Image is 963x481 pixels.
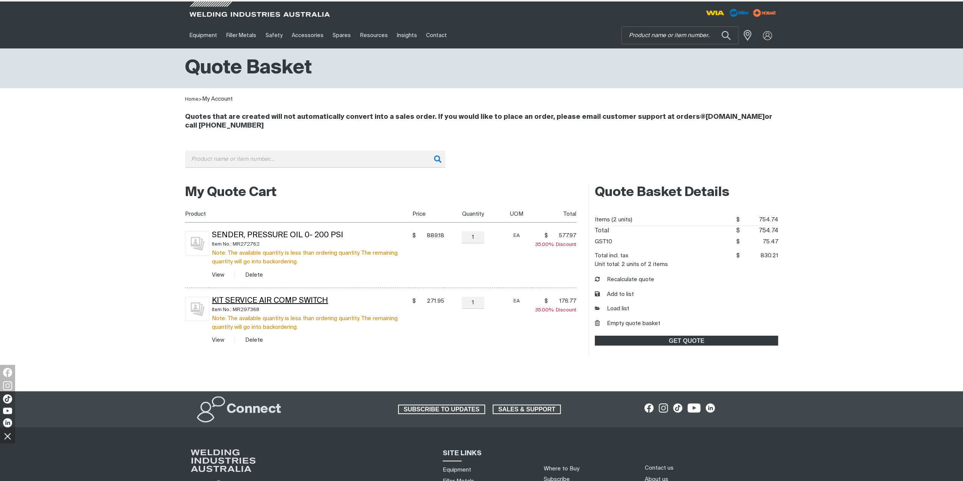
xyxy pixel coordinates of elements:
span: SITE LINKS [443,450,482,457]
a: Home [185,97,199,102]
img: Facebook [3,368,12,377]
a: My Account [202,96,233,102]
button: Delete Sender, Pressure Oil 0- 200 PSI [245,271,263,279]
th: Quantity [444,205,499,223]
span: $ [412,232,415,240]
button: Search products [713,26,739,44]
div: Item No.: MR297368 [212,305,409,314]
th: Price [409,205,444,223]
button: Empty quote basket [595,319,660,328]
a: Accessories [287,22,328,48]
a: SUBSCRIBE TO UPDATES [398,405,485,414]
img: LinkedIn [3,418,12,427]
img: TikTok [3,394,12,403]
span: 577.97 [550,232,576,240]
nav: Main [185,22,630,48]
div: EA [502,231,532,240]
span: 176.77 [550,297,576,305]
span: > [199,97,202,102]
h2: Connect [227,401,281,418]
h2: My Quote Cart [185,184,577,201]
h1: Quote Basket [185,56,312,81]
dt: Total [595,226,609,236]
dt: Items (2 units) [595,214,632,226]
span: 754.74 [740,226,778,236]
div: Note: The available quantity is less than ordering quantity. The remaining quantity will go into ... [212,249,409,266]
a: Resources [355,22,392,48]
a: @[DOMAIN_NAME] [700,114,765,120]
span: $ [736,228,740,234]
div: Note: The available quantity is less than ordering quantity. The remaining quantity will go into ... [212,314,409,332]
span: $ [736,253,740,258]
input: Product name or item number... [622,27,738,44]
dt: GST10 [595,236,612,248]
img: No image for this product [185,231,209,255]
div: Item No.: MR272762 [212,240,409,249]
a: Where to Buy [544,466,579,472]
span: $ [736,239,740,244]
a: Spares [328,22,355,48]
span: SALES & SUPPORT [493,405,560,414]
span: $ [736,217,740,223]
button: Recalculate quote [595,276,654,284]
th: Total [532,205,577,223]
dt: Total incl. tax [595,250,629,262]
img: Instagram [3,381,12,390]
span: 830.21 [740,250,778,262]
dt: Unit total: 2 units of 2 items [595,262,668,267]
a: Safety [261,22,287,48]
a: Equipment [443,466,471,474]
a: View Kit Service Air Comp Switch [212,337,224,343]
span: 35.00% [535,242,556,247]
span: Discount [535,308,576,313]
span: Discount [535,242,576,247]
span: 35.00% [535,308,556,313]
h4: Quotes that are created will not automatically convert into a sales order. If you would like to p... [185,113,778,130]
span: SUBSCRIBE TO UPDATES [399,405,484,414]
th: Product [185,205,409,223]
span: $ [544,232,548,240]
button: Add to list [595,290,634,299]
span: $ [412,297,415,305]
a: SALES & SUPPORT [493,405,561,414]
img: hide socials [1,430,14,442]
a: GET QUOTE [595,336,778,346]
a: Load list [595,305,629,313]
span: 754.74 [740,214,778,226]
a: Kit Service Air Comp Switch [212,297,328,305]
a: Equipment [185,22,222,48]
img: miller [751,7,778,19]
span: 75.47 [740,236,778,248]
a: Contact us [644,464,673,472]
div: Product or group for quick order [185,151,778,179]
div: EA [502,297,532,305]
span: $ [544,297,548,305]
a: View Sender, Pressure Oil 0- 200 PSI [212,272,224,278]
span: GET QUOTE [596,336,777,346]
img: No image for this product [185,297,209,321]
th: UOM [499,205,532,223]
a: Sender, Pressure Oil 0- 200 PSI [212,232,343,239]
button: Delete Kit Service Air Comp Switch [245,336,263,344]
span: 271.95 [418,297,444,305]
input: Product name or item number... [185,151,445,168]
img: YouTube [3,408,12,414]
a: Filler Metals [222,22,261,48]
a: Insights [392,22,422,48]
span: 889.18 [418,232,444,240]
h2: Quote Basket Details [595,184,778,201]
a: Contact [422,22,451,48]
